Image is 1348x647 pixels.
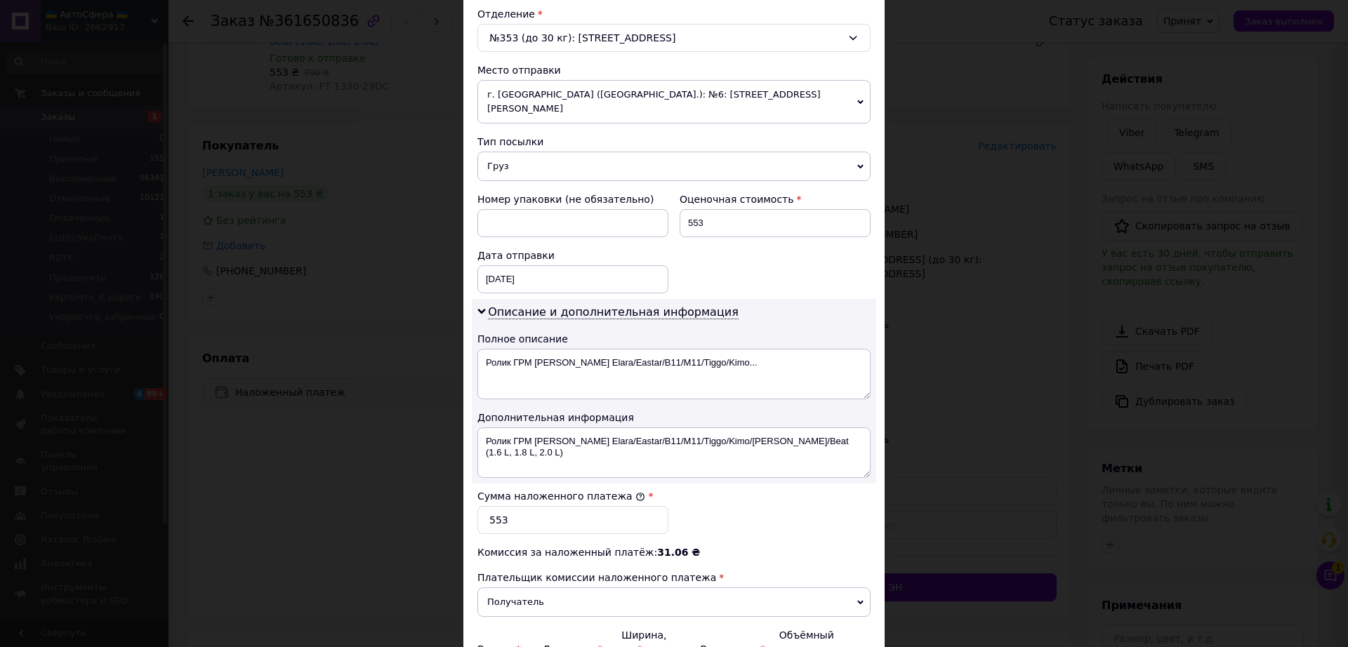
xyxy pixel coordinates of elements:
[488,305,739,319] span: Описание и дополнительная информация
[657,547,700,558] span: 31.06 ₴
[477,7,871,21] div: Отделение
[477,24,871,52] div: №353 (до 30 кг): [STREET_ADDRESS]
[477,411,871,425] div: Дополнительная информация
[477,152,871,181] span: Груз
[477,349,871,399] textarea: Ролик ГРМ [PERSON_NAME] Elara/Eastar/B11/M11/Tiggo/Kimo...
[680,192,871,206] div: Оценочная стоимость
[477,427,871,478] textarea: Ролик ГРМ [PERSON_NAME] Elara/Eastar/B11/M11/Tiggo/Kimo/[PERSON_NAME]/Beat (1.6 L, 1.8 L, 2.0 L)
[477,491,645,502] label: Сумма наложенного платежа
[477,572,716,583] span: Плательщик комиссии наложенного платежа
[477,80,871,124] span: г. [GEOGRAPHIC_DATA] ([GEOGRAPHIC_DATA].): №6: [STREET_ADDRESS][PERSON_NAME]
[477,248,668,262] div: Дата отправки
[477,587,871,617] span: Получатель
[477,332,871,346] div: Полное описание
[477,192,668,206] div: Номер упаковки (не обязательно)
[477,545,871,559] div: Комиссия за наложенный платёж:
[477,65,561,76] span: Место отправки
[477,136,543,147] span: Тип посылки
